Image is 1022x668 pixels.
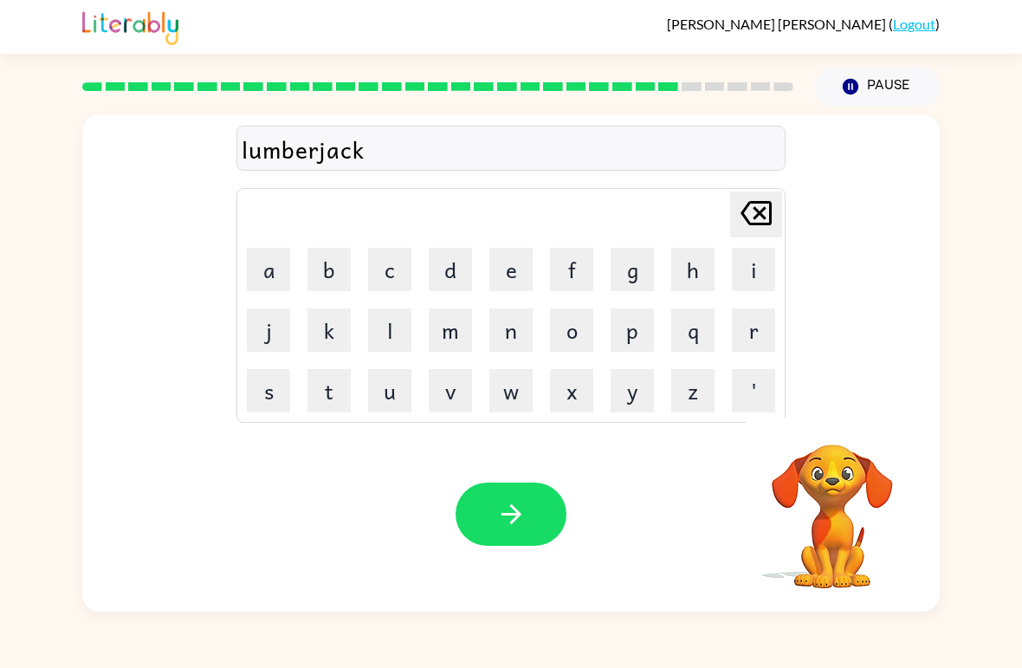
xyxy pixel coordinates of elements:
[489,369,533,412] button: w
[550,248,593,291] button: f
[489,248,533,291] button: e
[671,369,715,412] button: z
[732,248,775,291] button: i
[667,16,940,32] div: ( )
[611,248,654,291] button: g
[307,248,351,291] button: b
[368,248,411,291] button: c
[429,308,472,352] button: m
[247,248,290,291] button: a
[242,131,780,167] div: lumberjack
[671,308,715,352] button: q
[732,369,775,412] button: '
[489,308,533,352] button: n
[247,308,290,352] button: j
[667,16,889,32] span: [PERSON_NAME] [PERSON_NAME]
[82,7,178,45] img: Literably
[368,369,411,412] button: u
[611,369,654,412] button: y
[429,248,472,291] button: d
[247,369,290,412] button: s
[893,16,935,32] a: Logout
[814,67,940,107] button: Pause
[550,308,593,352] button: o
[671,248,715,291] button: h
[732,308,775,352] button: r
[611,308,654,352] button: p
[368,308,411,352] button: l
[550,369,593,412] button: x
[307,308,351,352] button: k
[307,369,351,412] button: t
[429,369,472,412] button: v
[746,418,919,591] video: Your browser must support playing .mp4 files to use Literably. Please try using another browser.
